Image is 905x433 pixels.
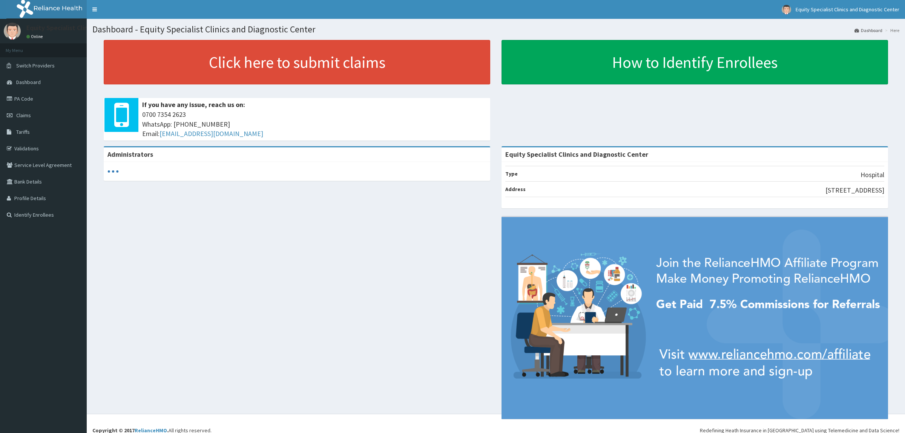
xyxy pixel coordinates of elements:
[825,185,884,195] p: [STREET_ADDRESS]
[505,186,526,193] b: Address
[16,79,41,86] span: Dashboard
[26,34,44,39] a: Online
[16,62,55,69] span: Switch Providers
[883,27,899,34] li: Here
[861,170,884,180] p: Hospital
[505,150,648,159] strong: Equity Specialist Clinics and Diagnostic Center
[782,5,791,14] img: User Image
[142,110,486,139] span: 0700 7354 2623 WhatsApp: [PHONE_NUMBER] Email:
[502,217,888,419] img: provider-team-banner.png
[26,24,163,31] p: Equity Specialist Clinics and Diagnostic Center
[142,100,245,109] b: If you have any issue, reach us on:
[796,6,899,13] span: Equity Specialist Clinics and Diagnostic Center
[4,23,21,40] img: User Image
[854,27,882,34] a: Dashboard
[107,150,153,159] b: Administrators
[16,112,31,119] span: Claims
[505,170,518,177] b: Type
[104,40,490,84] a: Click here to submit claims
[502,40,888,84] a: How to Identify Enrollees
[107,166,119,177] svg: audio-loading
[160,129,263,138] a: [EMAIL_ADDRESS][DOMAIN_NAME]
[92,24,899,34] h1: Dashboard - Equity Specialist Clinics and Diagnostic Center
[16,129,30,135] span: Tariffs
